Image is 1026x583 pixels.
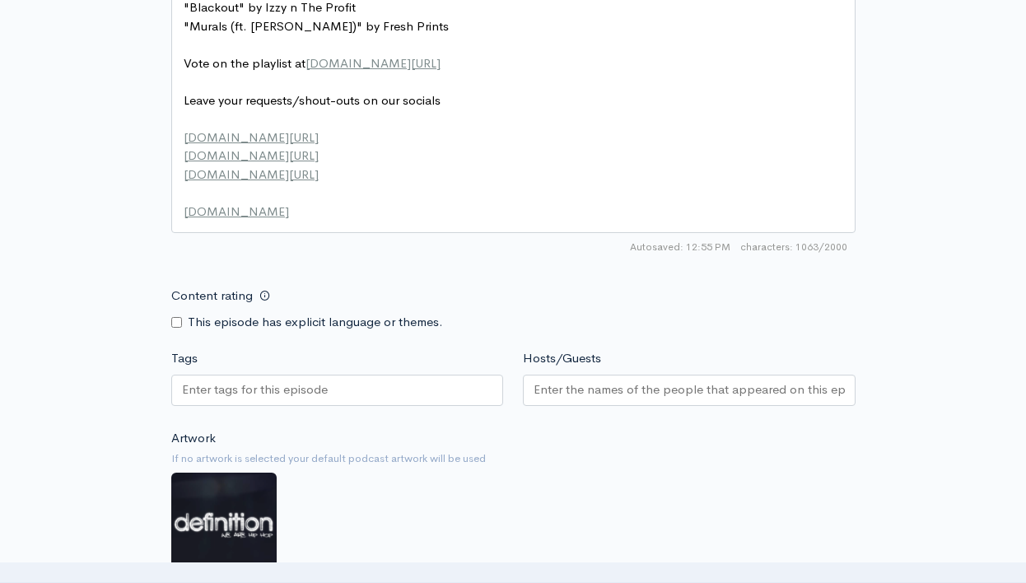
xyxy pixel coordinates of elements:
[630,240,730,254] span: Autosaved: 12:55 PM
[184,18,449,34] span: "Murals (ft. [PERSON_NAME])" by Fresh Prints
[171,349,198,368] label: Tags
[182,380,330,399] input: Enter tags for this episode
[184,203,289,219] span: [DOMAIN_NAME]
[184,92,441,108] span: Leave your requests/shout-outs on our socials
[171,450,856,467] small: If no artwork is selected your default podcast artwork will be used
[184,129,319,145] span: [DOMAIN_NAME][URL]
[534,380,845,399] input: Enter the names of the people that appeared on this episode
[305,55,441,71] span: [DOMAIN_NAME][URL]
[171,429,216,448] label: Artwork
[171,279,253,313] label: Content rating
[184,147,319,163] span: [DOMAIN_NAME][URL]
[740,240,847,254] span: 1063/2000
[188,313,443,332] label: This episode has explicit language or themes.
[523,349,601,368] label: Hosts/Guests
[184,166,319,182] span: [DOMAIN_NAME][URL]
[184,55,441,71] span: Vote on the playlist at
